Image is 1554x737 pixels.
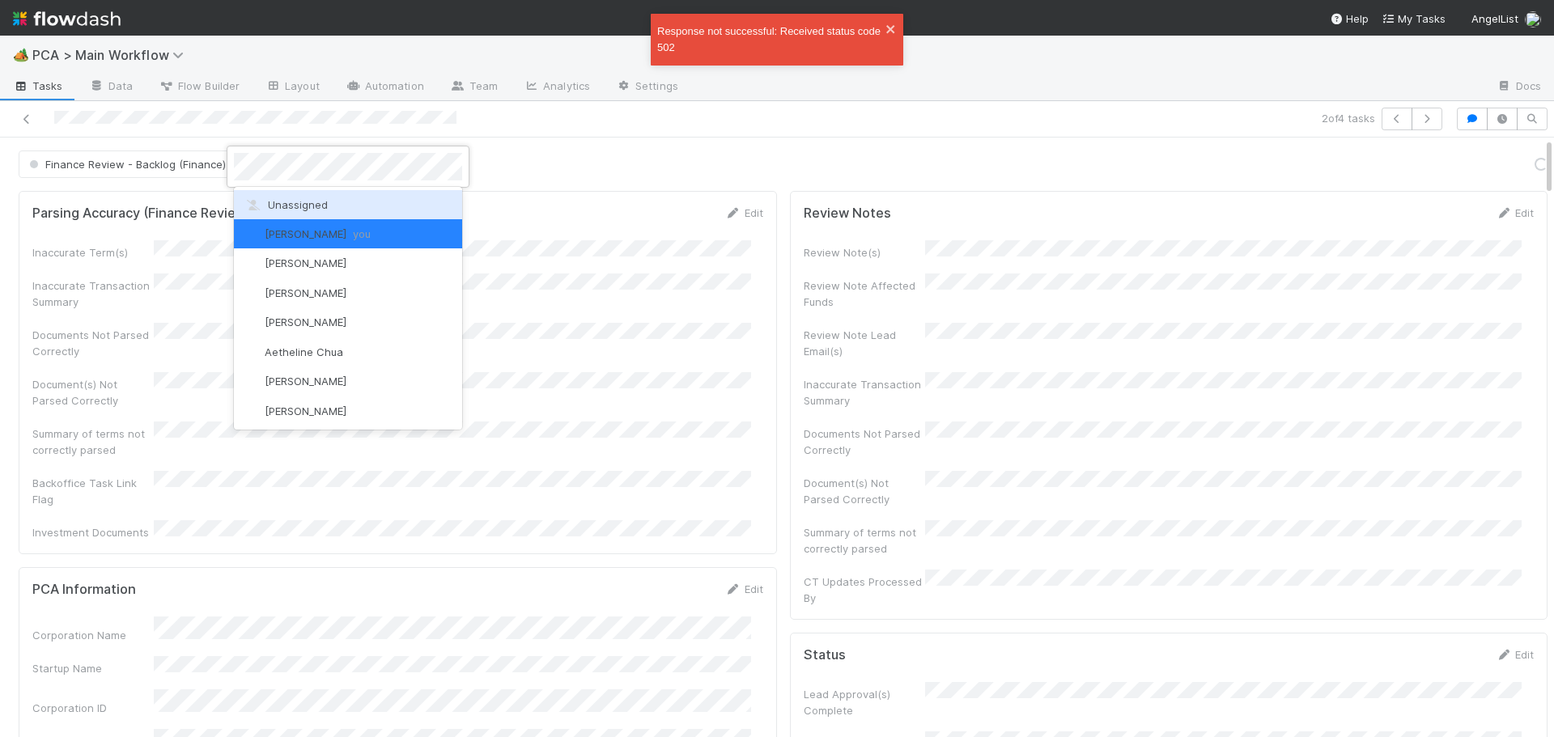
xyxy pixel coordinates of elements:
[265,256,346,269] span: [PERSON_NAME]
[244,344,260,360] img: avatar_103f69d0-f655-4f4f-bc28-f3abe7034599.png
[885,20,897,36] button: close
[244,374,260,390] img: avatar_adb74e0e-9f86-401c-adfc-275927e58b0b.png
[265,375,346,388] span: [PERSON_NAME]
[265,405,346,417] span: [PERSON_NAME]
[244,285,260,301] img: avatar_1d14498f-6309-4f08-8780-588779e5ce37.png
[244,315,260,331] img: avatar_55c8bf04-bdf8-4706-8388-4c62d4787457.png
[265,345,343,358] span: Aetheline Chua
[265,286,346,299] span: [PERSON_NAME]
[244,256,260,272] img: avatar_55a2f090-1307-4765-93b4-f04da16234ba.png
[265,227,371,240] span: [PERSON_NAME]
[353,227,371,240] span: you
[244,226,260,242] img: avatar_030f5503-c087-43c2-95d1-dd8963b2926c.png
[244,403,260,419] img: avatar_df83acd9-d480-4d6e-a150-67f005a3ea0d.png
[244,198,328,211] span: Unassigned
[657,23,885,56] div: Response not successful: Received status code 502
[265,316,346,328] span: [PERSON_NAME]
